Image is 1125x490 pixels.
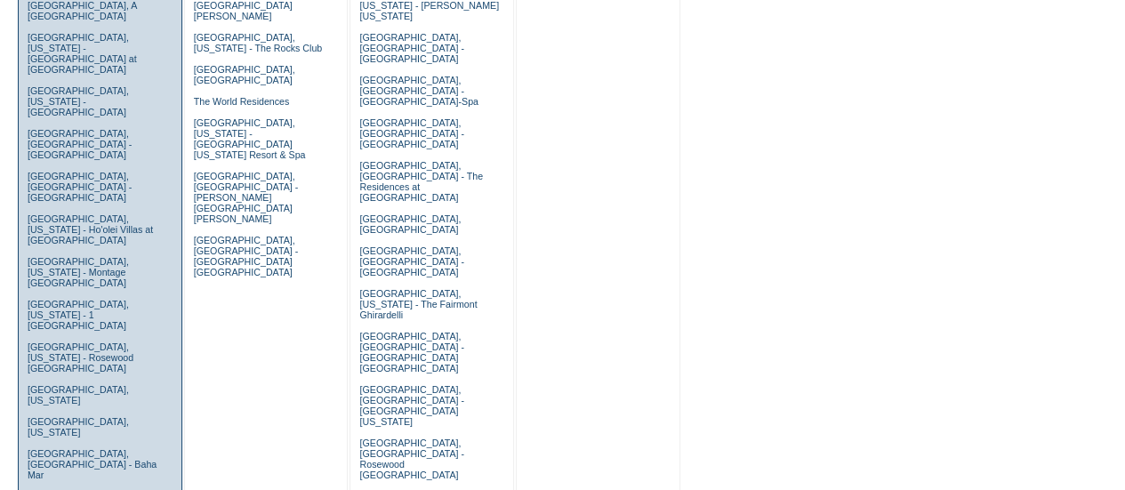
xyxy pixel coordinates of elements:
a: [GEOGRAPHIC_DATA], [GEOGRAPHIC_DATA] - [GEOGRAPHIC_DATA] [28,128,132,160]
a: [GEOGRAPHIC_DATA], [US_STATE] - Ho'olei Villas at [GEOGRAPHIC_DATA] [28,213,153,245]
a: [GEOGRAPHIC_DATA], [GEOGRAPHIC_DATA] - [GEOGRAPHIC_DATA]-Spa [359,75,478,107]
a: [GEOGRAPHIC_DATA], [US_STATE] - [GEOGRAPHIC_DATA] [28,85,129,117]
a: [GEOGRAPHIC_DATA], [US_STATE] - The Rocks Club [194,32,323,53]
a: [GEOGRAPHIC_DATA], [GEOGRAPHIC_DATA] - [GEOGRAPHIC_DATA] [GEOGRAPHIC_DATA] [359,331,463,374]
a: [GEOGRAPHIC_DATA], [GEOGRAPHIC_DATA] [359,213,461,235]
a: [GEOGRAPHIC_DATA], [US_STATE] - 1 [GEOGRAPHIC_DATA] [28,299,129,331]
a: [GEOGRAPHIC_DATA], [GEOGRAPHIC_DATA] - Rosewood [GEOGRAPHIC_DATA] [359,438,463,480]
a: [GEOGRAPHIC_DATA], [GEOGRAPHIC_DATA] - Baha Mar [28,448,157,480]
a: [GEOGRAPHIC_DATA], [US_STATE] [28,416,129,438]
a: [GEOGRAPHIC_DATA], [US_STATE] - Montage [GEOGRAPHIC_DATA] [28,256,129,288]
a: [GEOGRAPHIC_DATA], [US_STATE] - The Fairmont Ghirardelli [359,288,477,320]
a: [GEOGRAPHIC_DATA], [US_STATE] [28,384,129,406]
a: [GEOGRAPHIC_DATA], [US_STATE] - [GEOGRAPHIC_DATA] at [GEOGRAPHIC_DATA] [28,32,137,75]
a: The World Residences [194,96,290,107]
a: [GEOGRAPHIC_DATA], [GEOGRAPHIC_DATA] [194,64,295,85]
a: [GEOGRAPHIC_DATA], [US_STATE] - Rosewood [GEOGRAPHIC_DATA] [28,341,133,374]
a: [GEOGRAPHIC_DATA], [GEOGRAPHIC_DATA] - [GEOGRAPHIC_DATA] [28,171,132,203]
a: [GEOGRAPHIC_DATA], [GEOGRAPHIC_DATA] - [GEOGRAPHIC_DATA] [359,32,463,64]
a: [GEOGRAPHIC_DATA], [GEOGRAPHIC_DATA] - [GEOGRAPHIC_DATA] [GEOGRAPHIC_DATA] [194,235,298,277]
a: [GEOGRAPHIC_DATA], [GEOGRAPHIC_DATA] - [GEOGRAPHIC_DATA] [US_STATE] [359,384,463,427]
a: [GEOGRAPHIC_DATA], [US_STATE] - [GEOGRAPHIC_DATA] [US_STATE] Resort & Spa [194,117,306,160]
a: [GEOGRAPHIC_DATA], [GEOGRAPHIC_DATA] - [GEOGRAPHIC_DATA] [359,245,463,277]
a: [GEOGRAPHIC_DATA], [GEOGRAPHIC_DATA] - [GEOGRAPHIC_DATA] [359,117,463,149]
a: [GEOGRAPHIC_DATA], [GEOGRAPHIC_DATA] - [PERSON_NAME][GEOGRAPHIC_DATA][PERSON_NAME] [194,171,298,224]
a: [GEOGRAPHIC_DATA], [GEOGRAPHIC_DATA] - The Residences at [GEOGRAPHIC_DATA] [359,160,483,203]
